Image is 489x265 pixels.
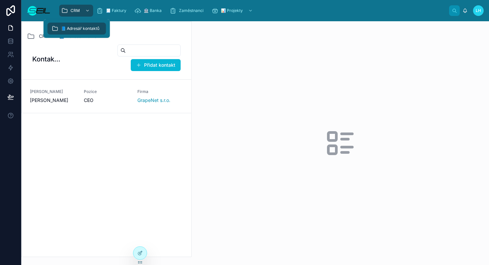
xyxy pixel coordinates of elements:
h1: Kontakty [32,54,60,64]
span: 📊 Projekty [221,8,243,13]
button: Přidat kontakt [131,59,181,71]
a: [PERSON_NAME][PERSON_NAME]PoziceCEOFirmaGrapeNet s.r.o. [22,80,191,113]
span: 📘 Adresář kontaktů [61,26,99,31]
a: Zaměstnanci [168,5,208,17]
a: CRM [59,5,93,17]
span: CEO [84,97,130,104]
span: 🏦 Banka [144,8,162,13]
a: 📘 Adresář kontaktů [48,23,106,35]
a: 🧾 Faktury [94,5,131,17]
span: 🧾 Faktury [106,8,126,13]
a: GrapeNet s.r.o. [137,97,170,104]
span: Firma [137,89,183,94]
span: Pozice [84,89,130,94]
a: 🏦 Banka [132,5,166,17]
span: [PERSON_NAME] [30,89,76,94]
span: CRM [71,8,80,13]
a: CRM [27,32,50,40]
div: scrollable content [56,3,449,18]
a: 📊 Projekty [210,5,256,17]
span: CRM [39,33,50,40]
span: Zaměstnanci [179,8,204,13]
span: LH [476,8,481,13]
span: [PERSON_NAME] [30,97,76,104]
img: App logo [27,5,51,16]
